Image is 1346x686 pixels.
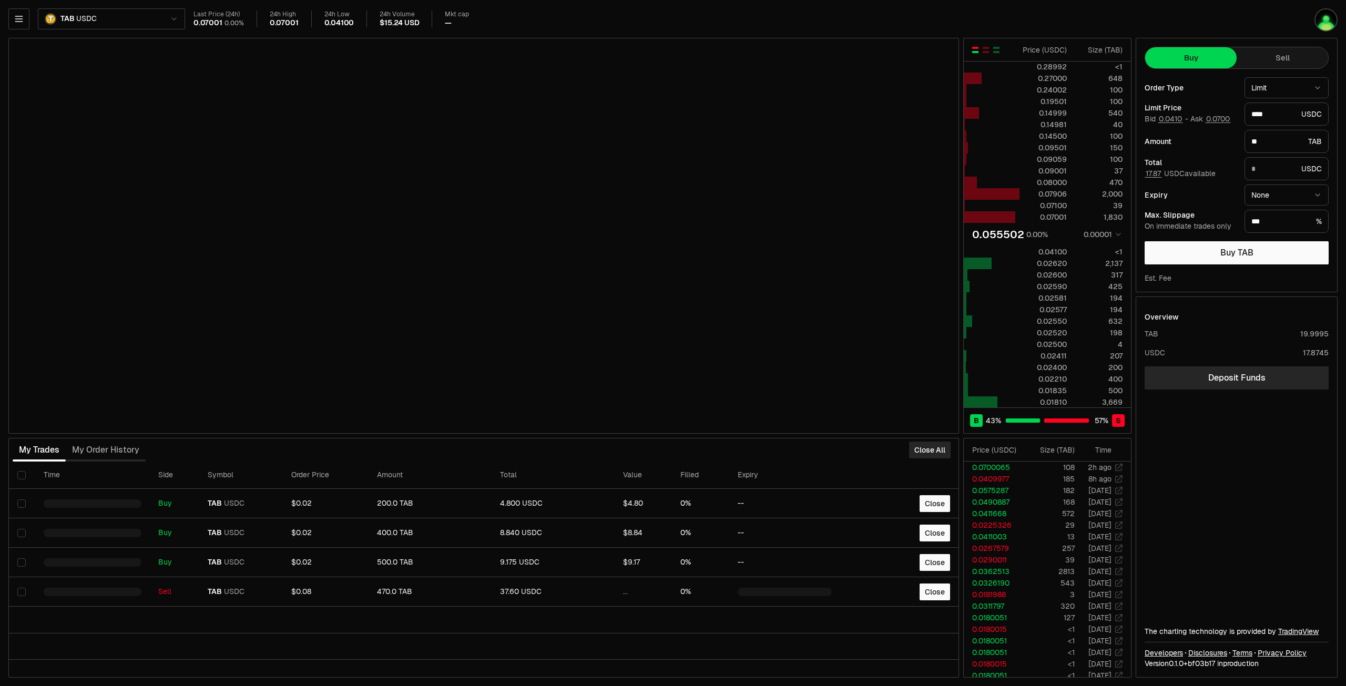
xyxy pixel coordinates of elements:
[324,18,354,28] div: 0.04100
[1020,397,1067,407] div: 0.01810
[76,14,96,24] span: USDC
[1020,119,1067,130] div: 0.14981
[1076,397,1123,407] div: 3,669
[270,18,299,28] div: 0.07001
[1020,131,1067,141] div: 0.14500
[1145,211,1236,219] div: Max. Slippage
[291,498,312,508] span: $0.02
[1095,415,1108,426] span: 57 %
[1245,77,1329,98] button: Limit
[1026,229,1048,240] div: 0.00%
[1076,62,1123,72] div: <1
[729,462,840,489] th: Expiry
[1025,577,1075,589] td: 543
[909,442,951,458] button: Close All
[1025,462,1075,473] td: 108
[208,528,222,538] span: TAB
[729,548,840,577] td: --
[1076,316,1123,326] div: 632
[500,587,606,597] div: 37.60 USDC
[964,600,1025,612] td: 0.0311797
[1190,115,1231,124] span: Ask
[1088,613,1112,622] time: [DATE]
[974,415,979,426] span: B
[1088,648,1112,657] time: [DATE]
[1088,578,1112,588] time: [DATE]
[964,554,1025,566] td: 0.0290011
[9,38,958,433] iframe: Financial Chart
[208,499,222,508] span: TAB
[291,528,312,537] span: $0.02
[1145,191,1236,199] div: Expiry
[1020,293,1067,303] div: 0.02581
[158,587,191,597] div: Sell
[1076,351,1123,361] div: 207
[1020,45,1067,55] div: Price ( USDC )
[964,542,1025,554] td: 0.0267579
[1020,177,1067,188] div: 0.08000
[199,462,283,489] th: Symbol
[270,11,299,18] div: 24h High
[208,558,222,567] span: TAB
[208,587,222,597] span: TAB
[1025,623,1075,635] td: <1
[1020,73,1067,84] div: 0.27000
[17,558,26,567] button: Select row
[1084,445,1112,455] div: Time
[1145,329,1158,339] div: TAB
[680,528,721,538] div: 0%
[1020,374,1067,384] div: 0.02210
[1076,212,1123,222] div: 1,830
[1145,658,1329,669] div: Version 0.1.0 + in production
[1025,658,1075,670] td: <1
[1020,339,1067,350] div: 0.02500
[971,46,980,54] button: Show Buy and Sell Orders
[17,588,26,596] button: Select row
[1145,104,1236,111] div: Limit Price
[1025,496,1075,508] td: 168
[380,11,419,18] div: 24h Volume
[1245,185,1329,206] button: None
[1076,362,1123,373] div: 200
[1088,555,1112,565] time: [DATE]
[1020,362,1067,373] div: 0.02400
[17,529,26,537] button: Select row
[964,623,1025,635] td: 0.0180015
[46,14,55,24] img: TAB Logo
[224,528,244,538] span: USDC
[1020,351,1067,361] div: 0.02411
[1158,115,1183,123] button: 0.0410
[729,518,840,548] td: --
[1303,347,1329,358] div: 17.8745
[1020,189,1067,199] div: 0.07906
[1076,45,1123,55] div: Size ( TAB )
[1245,210,1329,233] div: %
[1316,9,1337,30] img: llama treasu TAB
[1076,374,1123,384] div: 400
[672,462,729,489] th: Filled
[1020,200,1067,211] div: 0.07100
[1088,636,1112,646] time: [DATE]
[291,557,312,567] span: $0.02
[1020,327,1067,338] div: 0.02520
[1025,635,1075,647] td: <1
[1076,177,1123,188] div: 470
[615,462,672,489] th: Value
[377,558,483,567] div: 500.0 TAB
[1025,542,1075,554] td: 257
[1088,601,1112,611] time: [DATE]
[1076,304,1123,315] div: 194
[1020,108,1067,118] div: 0.14999
[1088,486,1112,495] time: [DATE]
[17,471,26,479] button: Select all
[972,227,1024,242] div: 0.055502
[1088,509,1112,518] time: [DATE]
[1145,115,1188,124] span: Bid -
[158,558,191,567] div: Buy
[964,647,1025,658] td: 0.0180051
[60,14,74,24] span: TAB
[1020,316,1067,326] div: 0.02550
[1088,497,1112,507] time: [DATE]
[964,496,1025,508] td: 0.0490887
[1076,96,1123,107] div: 100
